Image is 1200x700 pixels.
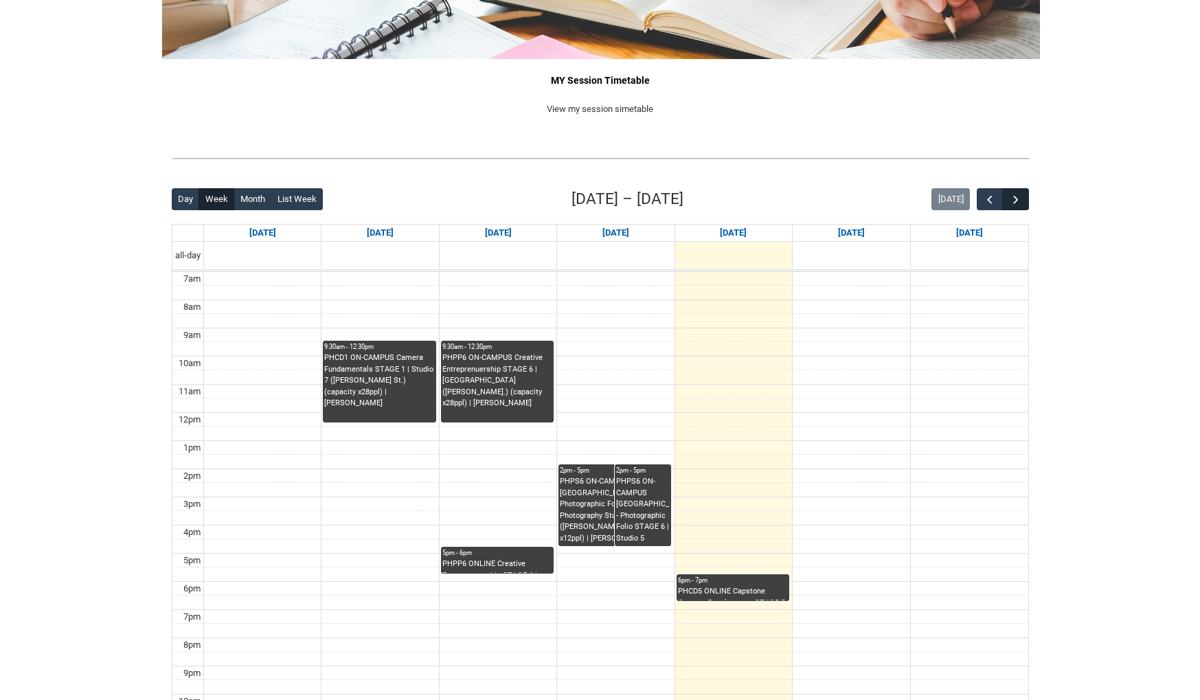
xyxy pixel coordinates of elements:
[977,188,1003,211] button: Previous Week
[678,586,788,600] div: PHCD5 ONLINE Capstone Concept Development STAGE 5 | Online | [PERSON_NAME]
[442,342,552,352] div: 9:30am - 12:30pm
[199,188,234,210] button: Week
[616,466,670,475] div: 2pm - 5pm
[181,666,203,680] div: 9pm
[181,638,203,652] div: 8pm
[181,272,203,286] div: 7am
[172,151,1029,166] img: REDU_GREY_LINE
[172,102,1029,116] p: View my session simetable
[181,300,203,314] div: 8am
[442,558,552,573] div: PHPP6 ONLINE Creative Entreprenuership STAGE 6 | Online | [PERSON_NAME]
[835,225,868,241] a: Go to August 15, 2025
[324,342,434,352] div: 9:30am - 12:30pm
[717,225,749,241] a: Go to August 14, 2025
[181,526,203,539] div: 4pm
[1002,188,1028,211] button: Next Week
[172,249,203,262] span: all-day
[551,75,650,86] strong: MY Session Timetable
[181,328,203,342] div: 9am
[482,225,514,241] a: Go to August 12, 2025
[953,225,986,241] a: Go to August 16, 2025
[181,582,203,596] div: 6pm
[271,188,323,210] button: List Week
[181,441,203,455] div: 1pm
[678,576,788,585] div: 6pm - 7pm
[181,610,203,624] div: 7pm
[560,466,670,475] div: 2pm - 5pm
[560,476,670,544] div: PHPS6 ON-CAMPUS [GEOGRAPHIC_DATA] - Photographic Folio STAGE 6 | Photography Studio ([PERSON_NAME...
[442,352,552,409] div: PHPP6 ON-CAMPUS Creative Entreprenuership STAGE 6 | [GEOGRAPHIC_DATA] ([PERSON_NAME].) (capacity ...
[600,225,632,241] a: Go to August 13, 2025
[442,548,552,558] div: 5pm - 6pm
[176,385,203,398] div: 11am
[181,554,203,567] div: 5pm
[172,188,200,210] button: Day
[931,188,970,210] button: [DATE]
[364,225,396,241] a: Go to August 11, 2025
[176,413,203,427] div: 12pm
[324,352,434,409] div: PHCD1 ON-CAMPUS Camera Fundamentals STAGE 1 | Studio 7 ([PERSON_NAME] St.) (capacity x28ppl) | [P...
[176,357,203,370] div: 10am
[571,188,683,211] h2: [DATE] – [DATE]
[616,476,670,545] div: PHPS6 ON-CAMPUS [GEOGRAPHIC_DATA] - Photographic Folio STAGE 6 | Studio 5 ([PERSON_NAME].) (capac...
[247,225,279,241] a: Go to August 10, 2025
[234,188,271,210] button: Month
[181,469,203,483] div: 2pm
[181,497,203,511] div: 3pm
